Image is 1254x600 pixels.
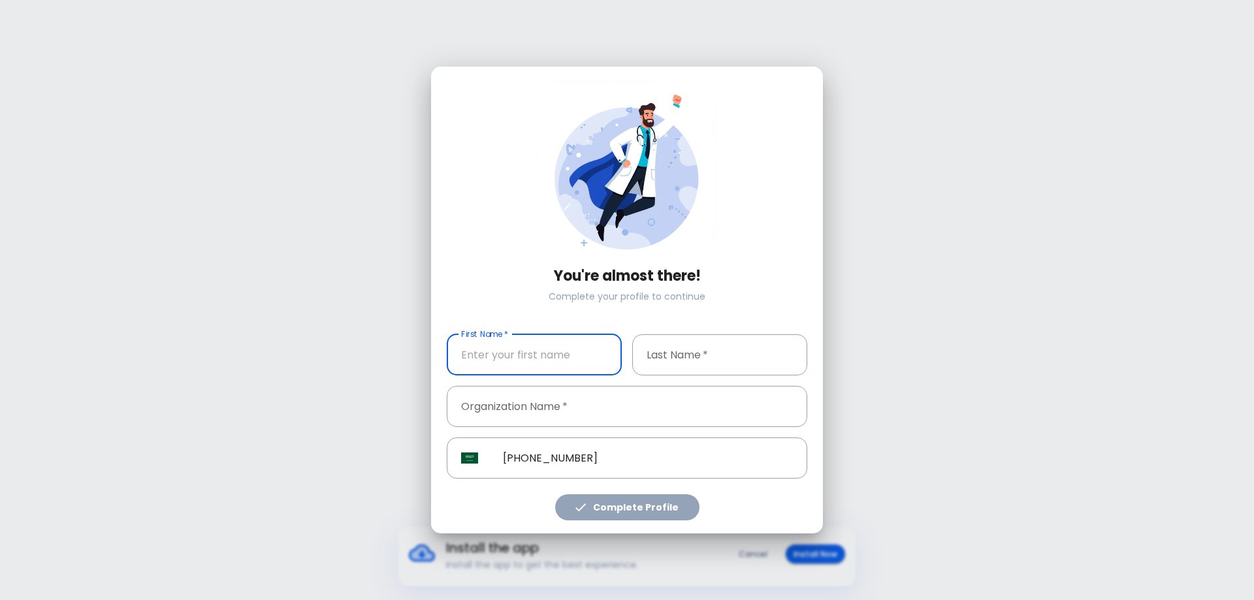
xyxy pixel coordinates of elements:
[447,386,807,427] input: Enter your organization name
[537,80,717,260] img: doctor
[456,444,483,471] button: Select country
[461,452,478,464] img: Saudi Arabia
[489,437,807,479] input: Phone Number
[447,334,622,375] input: Enter your first name
[632,334,807,375] input: Enter your last name
[461,328,508,339] label: First Name
[447,268,807,285] h3: You're almost there!
[447,290,807,303] p: Complete your profile to continue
